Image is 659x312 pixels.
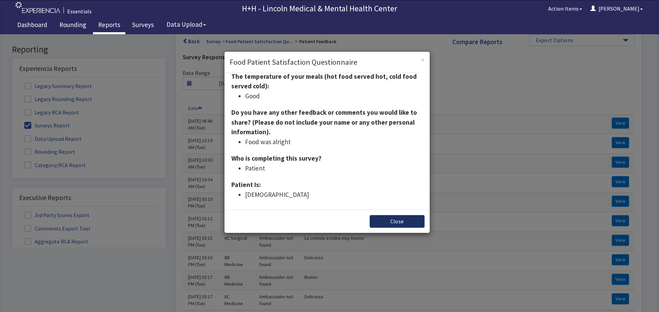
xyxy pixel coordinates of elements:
[245,129,423,139] li: Patient
[95,3,544,14] p: H+H - Lincoln Medical & Mental Health Center
[231,74,417,102] strong: Do you have any other feedback or comments you would like to share? (Please do not include your n...
[544,2,586,15] button: Action Items
[127,17,159,34] a: Surveys
[245,57,423,67] li: Good
[231,120,322,128] strong: Who is completing this survey?
[162,18,210,31] button: Data Upload
[15,2,60,13] img: experiencia_logo.png
[245,155,423,165] li: [DEMOGRAPHIC_DATA]
[421,21,425,30] span: ×
[245,103,423,113] li: Food was alright
[230,23,421,33] h3: Food Patient Satisfaction Questionnaire
[370,181,425,194] button: Close
[93,17,125,34] a: Reports
[67,7,92,15] div: Essentials
[231,146,261,154] strong: Patient Is:
[421,22,425,29] button: Close
[12,17,53,34] a: Dashboard
[54,17,91,34] a: Rounding
[586,2,647,15] button: [PERSON_NAME]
